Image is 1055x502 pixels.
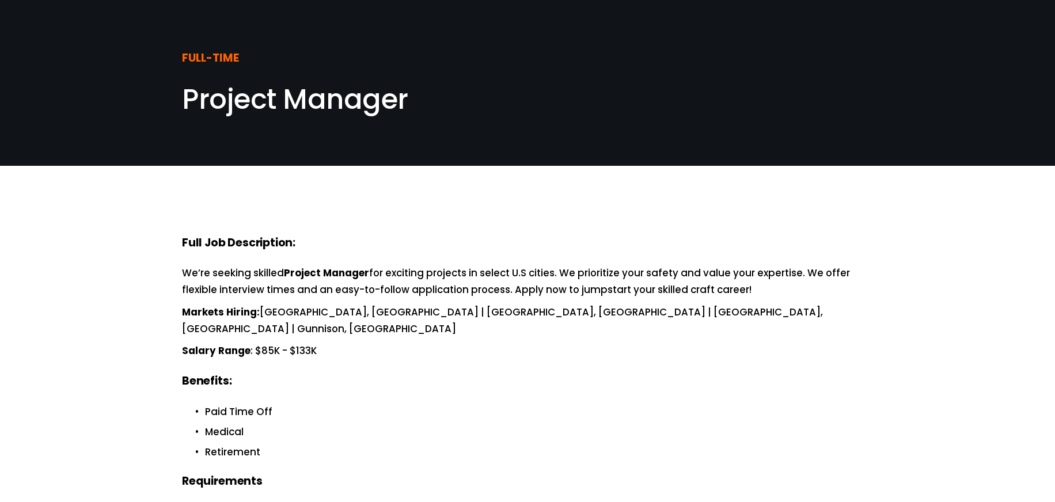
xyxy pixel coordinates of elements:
strong: Requirements [182,473,263,492]
strong: Benefits: [182,372,232,391]
p: [GEOGRAPHIC_DATA], [GEOGRAPHIC_DATA] | [GEOGRAPHIC_DATA], [GEOGRAPHIC_DATA] | [GEOGRAPHIC_DATA], ... [182,305,873,337]
p: : $85K - $133K [182,343,873,360]
p: Retirement [205,444,873,460]
p: Paid Time Off [205,404,873,420]
strong: Full Job Description: [182,234,295,253]
p: We’re seeking skilled for exciting projects in select U.S cities. We prioritize your safety and v... [182,265,873,298]
strong: Project Manager [284,265,369,282]
strong: FULL-TIME [182,50,239,69]
strong: Markets Hiring: [182,305,260,321]
strong: Salary Range [182,343,251,360]
p: Medical [205,424,873,440]
span: Project Manager [182,80,408,119]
